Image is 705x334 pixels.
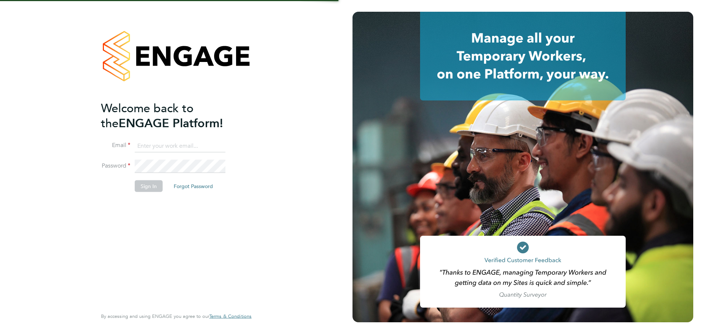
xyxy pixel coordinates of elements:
label: Password [101,162,130,170]
span: Terms & Conditions [209,313,252,319]
span: By accessing and using ENGAGE you agree to our [101,313,252,319]
a: Terms & Conditions [209,313,252,319]
button: Forgot Password [168,180,219,192]
h2: ENGAGE Platform! [101,100,244,131]
input: Enter your work email... [135,139,225,153]
span: Welcome back to the [101,101,194,130]
label: Email [101,142,130,149]
button: Sign In [135,180,163,192]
